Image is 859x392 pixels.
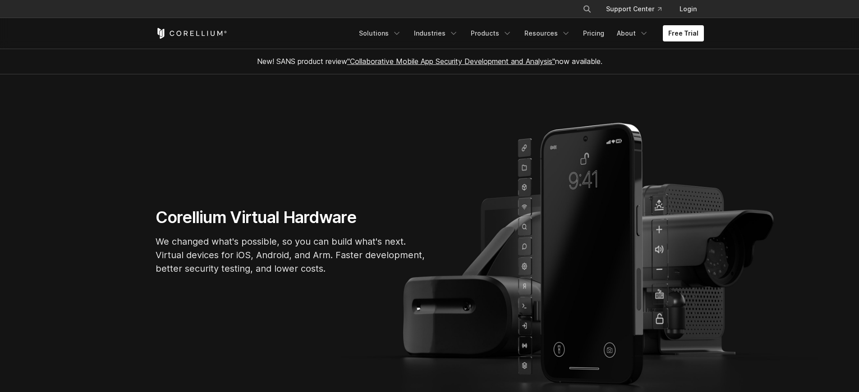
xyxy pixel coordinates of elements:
[611,25,654,41] a: About
[257,57,602,66] span: New! SANS product review now available.
[663,25,704,41] a: Free Trial
[156,235,426,275] p: We changed what's possible, so you can build what's next. Virtual devices for iOS, Android, and A...
[572,1,704,17] div: Navigation Menu
[579,1,595,17] button: Search
[465,25,517,41] a: Products
[354,25,704,41] div: Navigation Menu
[672,1,704,17] a: Login
[409,25,464,41] a: Industries
[347,57,555,66] a: "Collaborative Mobile App Security Development and Analysis"
[519,25,576,41] a: Resources
[156,207,426,228] h1: Corellium Virtual Hardware
[354,25,407,41] a: Solutions
[578,25,610,41] a: Pricing
[599,1,669,17] a: Support Center
[156,28,227,39] a: Corellium Home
